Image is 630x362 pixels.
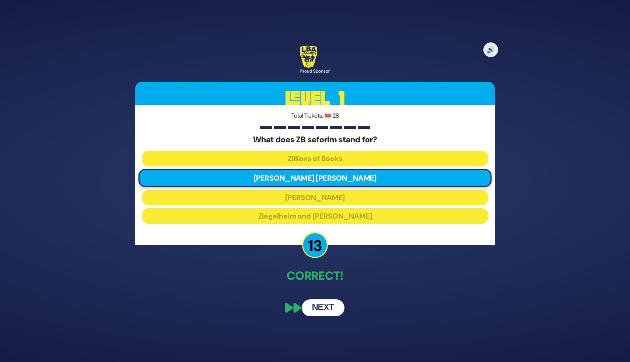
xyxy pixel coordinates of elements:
p: Total Tickets: 🎟️ 28 [142,111,488,120]
button: [PERSON_NAME] [142,190,488,205]
div: Proud Sponsor [300,68,330,74]
button: Zillions of Books [142,151,488,166]
p: Correct! [135,267,495,285]
button: 🔊 [483,42,498,57]
button: [PERSON_NAME] [PERSON_NAME] [139,169,492,187]
button: Ziegelheim and [PERSON_NAME] [142,208,488,224]
img: LBA [300,46,317,68]
h3: Level 1 [135,82,495,115]
p: 13 [302,232,328,258]
button: Next [302,299,344,316]
h5: What does ZB seforim stand for? [142,135,488,145]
